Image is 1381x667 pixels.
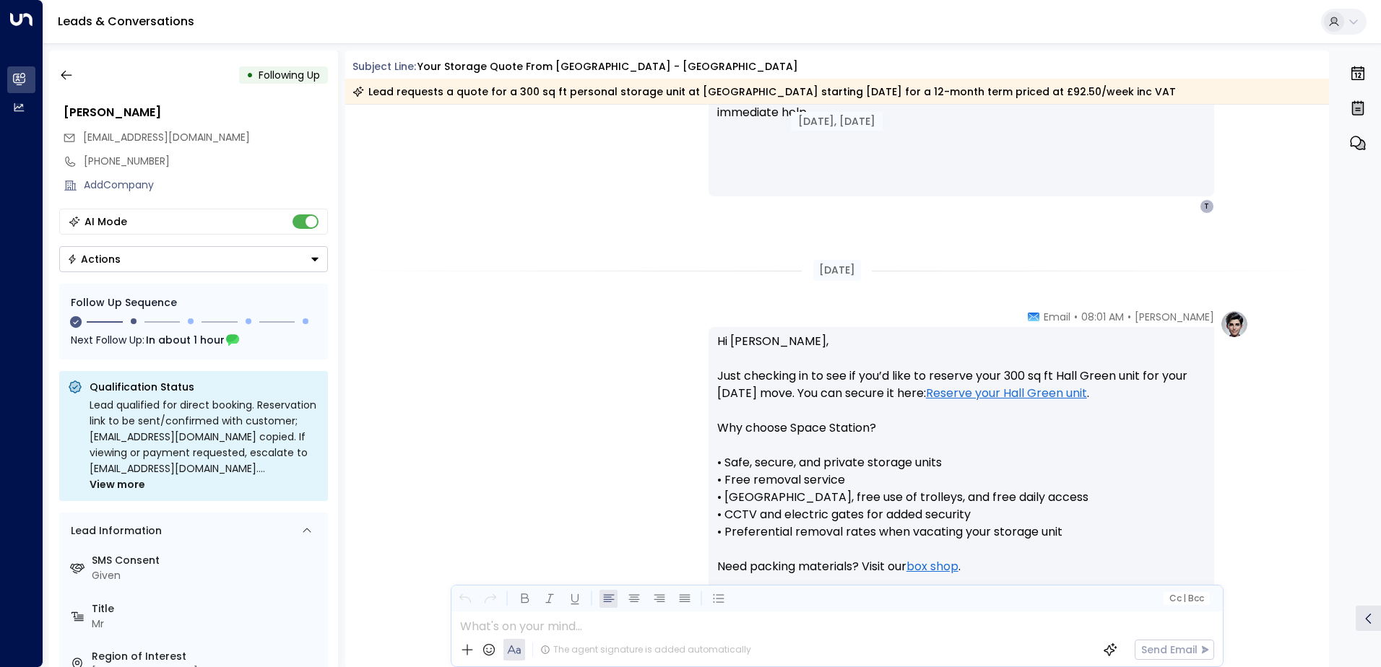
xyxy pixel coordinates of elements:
a: Reserve your Hall Green unit [926,385,1087,402]
div: [DATE] [813,260,861,281]
img: profile-logo.png [1220,310,1249,339]
div: AddCompany [84,178,328,193]
div: Lead Information [66,523,162,539]
div: Given [92,568,322,583]
span: Following Up [259,68,320,82]
div: • [246,62,254,88]
div: AI Mode [85,214,127,229]
span: View more [90,476,145,492]
span: Email [1044,310,1070,324]
span: • [1074,310,1078,324]
span: Subject Line: [352,59,416,74]
div: T [1200,199,1214,214]
label: SMS Consent [92,553,322,568]
div: Follow Up Sequence [71,295,316,310]
button: Undo [456,590,474,608]
div: [DATE], [DATE] [791,112,883,131]
div: Mr [92,616,322,632]
a: box shop [906,558,958,575]
label: Title [92,601,322,616]
div: Button group with a nested menu [59,246,328,272]
p: Hi [PERSON_NAME], Just checking in to see if you’d like to reserve your 300 sq ft Hall Green unit... [717,333,1205,627]
p: Qualification Status [90,380,319,394]
div: Your storage quote from [GEOGRAPHIC_DATA] - [GEOGRAPHIC_DATA] [417,59,798,74]
label: Region of Interest [92,649,322,664]
div: Lead requests a quote for a 300 sq ft personal storage unit at [GEOGRAPHIC_DATA] starting [DATE] ... [352,84,1176,99]
a: Leads & Conversations [58,13,194,30]
span: 08:01 AM [1081,310,1124,324]
span: tonymax33@hotmail.com [83,130,250,145]
button: Redo [481,590,499,608]
button: Cc|Bcc [1163,592,1209,606]
span: • [1127,310,1131,324]
span: In about 1 hour [146,332,225,348]
div: [PHONE_NUMBER] [84,154,328,169]
span: Cc Bcc [1169,593,1203,603]
div: Lead qualified for direct booking. Reservation link to be sent/confirmed with customer; [EMAIL_AD... [90,397,319,492]
div: [PERSON_NAME] [64,104,328,121]
span: [EMAIL_ADDRESS][DOMAIN_NAME] [83,130,250,144]
div: Actions [67,253,121,266]
div: The agent signature is added automatically [540,643,751,656]
div: Next Follow Up: [71,332,316,348]
button: Actions [59,246,328,272]
span: [PERSON_NAME] [1135,310,1214,324]
span: | [1183,593,1186,603]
